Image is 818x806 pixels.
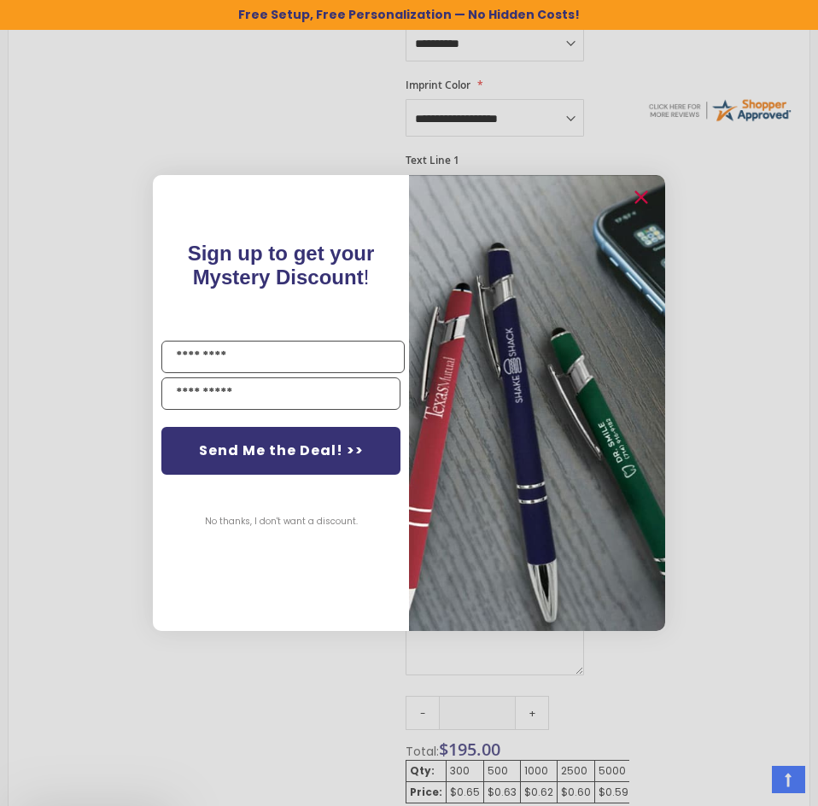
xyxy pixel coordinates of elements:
span: Sign up to get your Mystery Discount [188,242,375,289]
span: ! [188,242,375,289]
button: Send Me the Deal! >> [161,427,400,475]
button: Close dialog [628,184,655,211]
img: pop-up-image [409,175,665,630]
button: No thanks, I don't want a discount. [196,500,366,543]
